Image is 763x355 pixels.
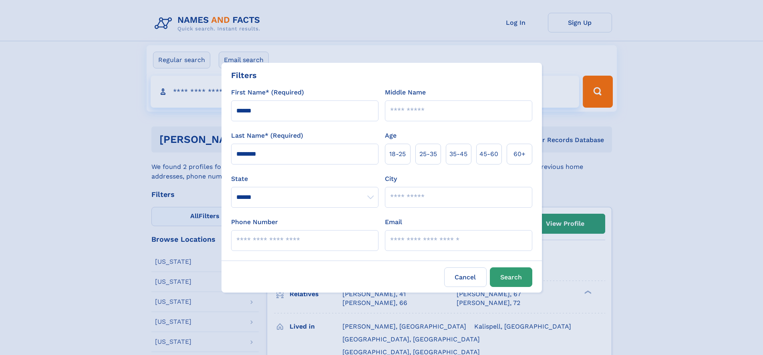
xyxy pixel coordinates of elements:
button: Search [490,267,532,287]
span: 60+ [513,149,525,159]
label: Cancel [444,267,487,287]
label: Phone Number [231,217,278,227]
label: State [231,174,378,184]
label: Last Name* (Required) [231,131,303,140]
label: Age [385,131,397,140]
span: 35‑45 [449,149,467,159]
label: Email [385,217,402,227]
span: 45‑60 [479,149,498,159]
label: City [385,174,397,184]
div: Filters [231,69,257,81]
span: 18‑25 [389,149,406,159]
label: First Name* (Required) [231,88,304,97]
label: Middle Name [385,88,426,97]
span: 25‑35 [419,149,437,159]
